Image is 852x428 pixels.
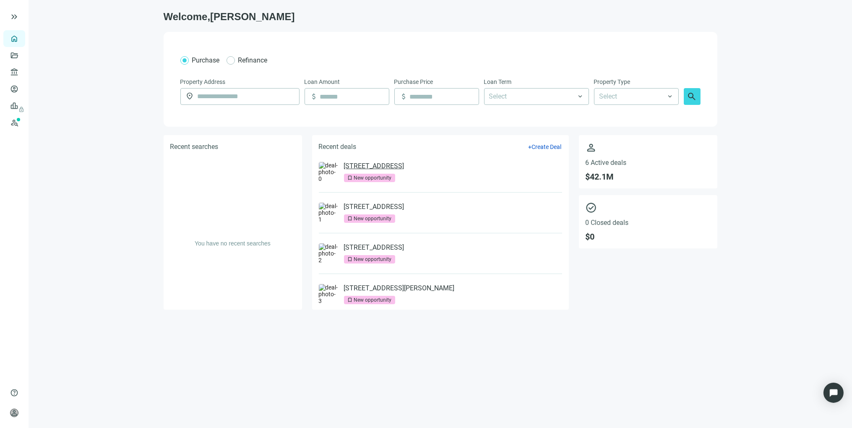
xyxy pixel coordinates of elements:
[684,88,701,105] button: search
[528,143,562,151] button: +Create Deal
[319,203,339,223] img: deal-photo-1
[195,240,271,247] span: You have no recent searches
[347,297,353,303] span: bookmark
[10,389,18,397] span: help
[484,77,512,86] span: Loan Term
[319,162,339,182] img: deal-photo-0
[823,383,844,403] div: Open Intercom Messenger
[532,144,562,150] span: Create Deal
[400,92,408,101] span: attach_money
[586,172,711,182] span: $ 42.1M
[586,142,711,154] span: person
[354,255,392,264] div: New opportunity
[319,284,339,304] img: deal-photo-3
[347,256,353,262] span: bookmark
[192,56,220,64] span: Purchase
[238,56,268,64] span: Refinance
[344,203,404,211] a: [STREET_ADDRESS]
[186,92,194,100] span: location_on
[594,77,631,86] span: Property Type
[586,219,711,227] span: 0 Closed deals
[687,91,697,102] span: search
[586,159,711,167] span: 6 Active deals
[529,144,532,150] span: +
[170,142,219,152] h5: Recent searches
[305,77,340,86] span: Loan Amount
[354,174,392,182] div: New opportunity
[180,77,226,86] span: Property Address
[394,77,433,86] span: Purchase Price
[164,10,717,23] h1: Welcome, [PERSON_NAME]
[319,142,357,152] h5: Recent deals
[354,214,392,223] div: New opportunity
[10,409,18,417] span: person
[344,284,455,292] a: [STREET_ADDRESS][PERSON_NAME]
[319,243,339,264] img: deal-photo-2
[344,243,404,252] a: [STREET_ADDRESS]
[586,202,711,214] span: check_circle
[354,296,392,304] div: New opportunity
[310,92,318,101] span: attach_money
[9,12,19,22] button: keyboard_double_arrow_right
[344,162,404,170] a: [STREET_ADDRESS]
[347,175,353,181] span: bookmark
[586,232,711,242] span: $ 0
[347,216,353,222] span: bookmark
